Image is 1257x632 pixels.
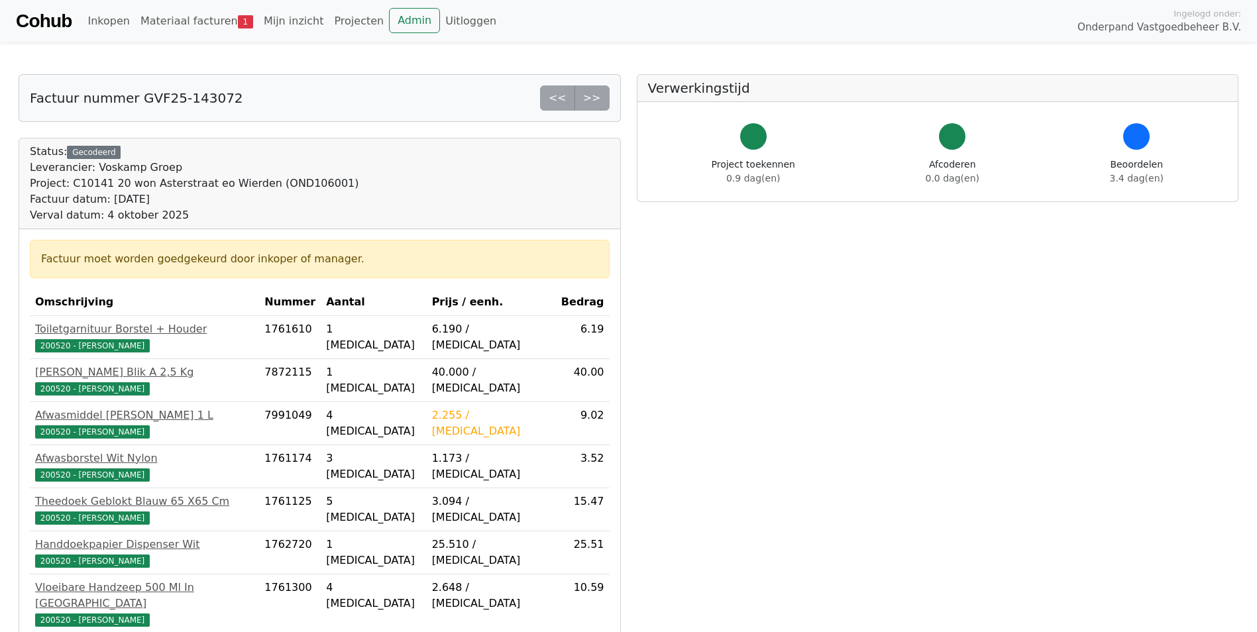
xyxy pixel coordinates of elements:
[556,445,610,488] td: 3.52
[238,15,253,28] span: 1
[35,407,254,439] a: Afwasmiddel [PERSON_NAME] 1 L200520 - [PERSON_NAME]
[432,321,551,353] div: 6.190 / [MEDICAL_DATA]
[440,8,502,34] a: Uitloggen
[35,450,254,482] a: Afwasborstel Wit Nylon200520 - [PERSON_NAME]
[30,191,359,207] div: Factuur datum: [DATE]
[556,359,610,402] td: 40.00
[726,173,780,184] span: 0.9 dag(en)
[30,144,359,223] div: Status:
[30,289,259,316] th: Omschrijving
[326,537,421,568] div: 1 [MEDICAL_DATA]
[326,364,421,396] div: 1 [MEDICAL_DATA]
[259,289,321,316] th: Nummer
[30,176,359,191] div: Project: C10141 20 won Asterstraat eo Wierden (OND106001)
[135,8,258,34] a: Materiaal facturen1
[35,554,150,568] span: 200520 - [PERSON_NAME]
[432,580,551,611] div: 2.648 / [MEDICAL_DATA]
[326,580,421,611] div: 4 [MEDICAL_DATA]
[35,364,254,396] a: [PERSON_NAME] Blik A 2,5 Kg200520 - [PERSON_NAME]
[389,8,440,33] a: Admin
[1174,7,1241,20] span: Ingelogd onder:
[556,402,610,445] td: 9.02
[1077,20,1241,35] span: Onderpand Vastgoedbeheer B.V.
[432,364,551,396] div: 40.000 / [MEDICAL_DATA]
[35,494,254,509] div: Theedoek Geblokt Blauw 65 X65 Cm
[648,80,1228,96] h5: Verwerkingstijd
[1110,158,1164,185] div: Beoordelen
[16,5,72,37] a: Cohub
[427,289,556,316] th: Prijs / eenh.
[35,580,254,611] div: Vloeibare Handzeep 500 Ml In [GEOGRAPHIC_DATA]
[35,450,254,466] div: Afwasborstel Wit Nylon
[432,494,551,525] div: 3.094 / [MEDICAL_DATA]
[1110,173,1164,184] span: 3.4 dag(en)
[35,537,254,553] div: Handdoekpapier Dispenser Wit
[35,321,254,337] div: Toiletgarnituur Borstel + Houder
[41,251,598,267] div: Factuur moet worden goedgekeurd door inkoper of manager.
[35,468,150,482] span: 200520 - [PERSON_NAME]
[926,158,979,185] div: Afcoderen
[556,531,610,574] td: 25.51
[35,580,254,627] a: Vloeibare Handzeep 500 Ml In [GEOGRAPHIC_DATA]200520 - [PERSON_NAME]
[30,90,243,106] h5: Factuur nummer GVF25-143072
[35,537,254,568] a: Handdoekpapier Dispenser Wit200520 - [PERSON_NAME]
[259,402,321,445] td: 7991049
[259,531,321,574] td: 1762720
[556,316,610,359] td: 6.19
[326,321,421,353] div: 1 [MEDICAL_DATA]
[259,359,321,402] td: 7872115
[35,339,150,352] span: 200520 - [PERSON_NAME]
[35,321,254,353] a: Toiletgarnituur Borstel + Houder200520 - [PERSON_NAME]
[35,494,254,525] a: Theedoek Geblokt Blauw 65 X65 Cm200520 - [PERSON_NAME]
[258,8,329,34] a: Mijn inzicht
[926,173,979,184] span: 0.0 dag(en)
[82,8,135,34] a: Inkopen
[259,445,321,488] td: 1761174
[35,364,254,380] div: [PERSON_NAME] Blik A 2,5 Kg
[35,511,150,525] span: 200520 - [PERSON_NAME]
[259,488,321,531] td: 1761125
[326,407,421,439] div: 4 [MEDICAL_DATA]
[321,289,426,316] th: Aantal
[35,425,150,439] span: 200520 - [PERSON_NAME]
[712,158,795,185] div: Project toekennen
[432,537,551,568] div: 25.510 / [MEDICAL_DATA]
[30,207,359,223] div: Verval datum: 4 oktober 2025
[35,407,254,423] div: Afwasmiddel [PERSON_NAME] 1 L
[259,316,321,359] td: 1761610
[432,450,551,482] div: 1.173 / [MEDICAL_DATA]
[329,8,389,34] a: Projecten
[35,613,150,627] span: 200520 - [PERSON_NAME]
[432,407,551,439] div: 2.255 / [MEDICAL_DATA]
[326,494,421,525] div: 5 [MEDICAL_DATA]
[556,488,610,531] td: 15.47
[30,160,359,176] div: Leverancier: Voskamp Groep
[326,450,421,482] div: 3 [MEDICAL_DATA]
[67,146,121,159] div: Gecodeerd
[35,382,150,395] span: 200520 - [PERSON_NAME]
[556,289,610,316] th: Bedrag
